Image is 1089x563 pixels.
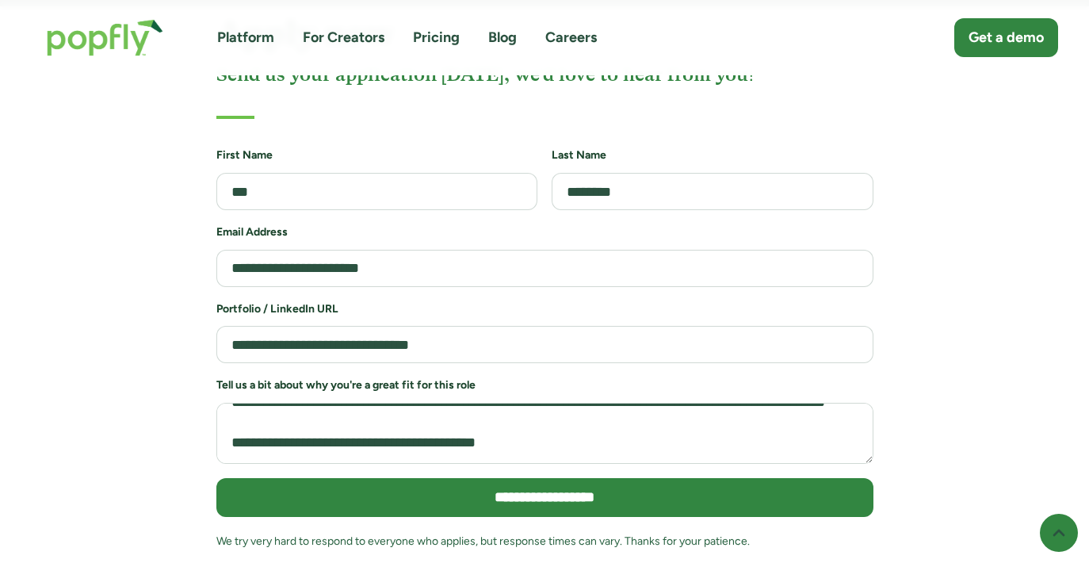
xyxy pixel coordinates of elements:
a: For Creators [303,28,384,48]
a: home [31,3,179,72]
a: Platform [217,28,274,48]
h6: First Name [216,147,538,163]
a: Get a demo [954,18,1058,57]
div: Get a demo [969,28,1044,48]
h6: Last Name [552,147,873,163]
a: Pricing [413,28,460,48]
a: Blog [488,28,517,48]
a: Careers [545,28,597,48]
div: We try very hard to respond to everyone who applies, but response times can vary. Thanks for your... [216,531,873,551]
h6: Portfolio / LinkedIn URL [216,301,873,317]
h6: Tell us a bit about why you're a great fit for this role [216,377,873,393]
h6: Email Address [216,224,873,240]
